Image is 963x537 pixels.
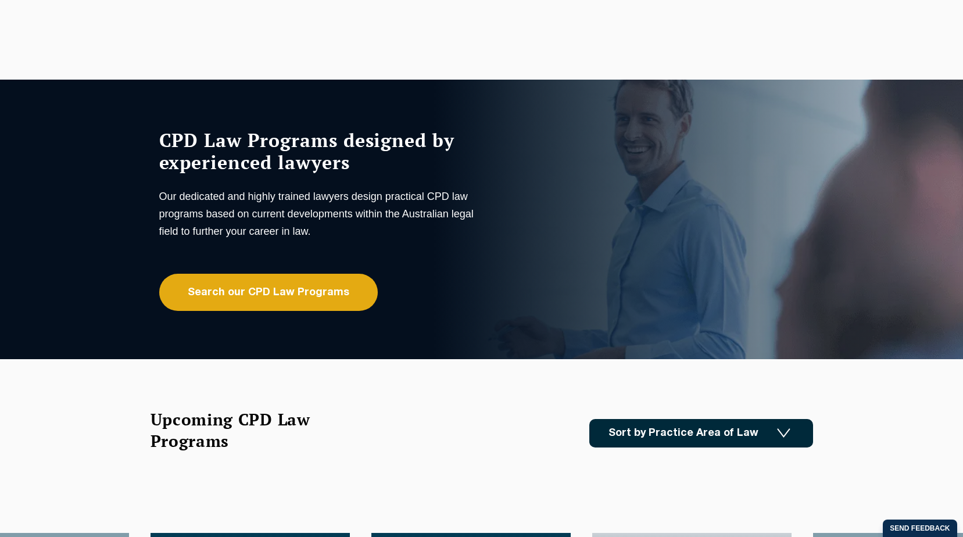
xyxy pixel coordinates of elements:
img: Icon [777,428,790,438]
a: Sort by Practice Area of Law [589,419,813,448]
h2: Upcoming CPD Law Programs [151,409,339,452]
h1: CPD Law Programs designed by experienced lawyers [159,129,479,173]
p: Our dedicated and highly trained lawyers design practical CPD law programs based on current devel... [159,188,479,240]
a: Search our CPD Law Programs [159,274,378,311]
